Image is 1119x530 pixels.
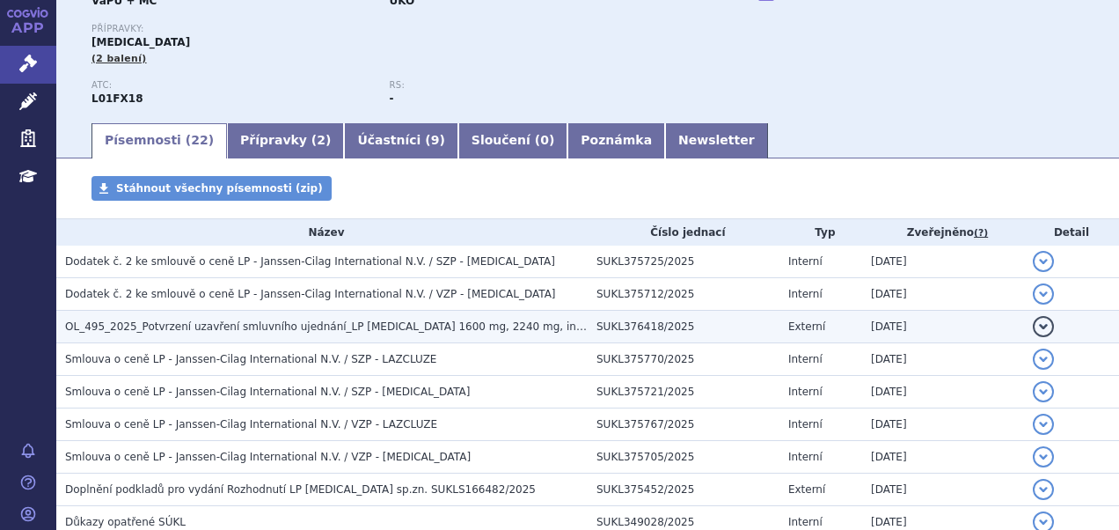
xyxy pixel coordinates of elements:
span: Interní [788,255,823,268]
th: Název [56,219,588,246]
p: RS: [389,80,669,91]
span: 9 [431,133,440,147]
strong: - [389,92,393,105]
td: [DATE] [862,246,1024,278]
button: detail [1033,446,1054,467]
button: detail [1033,316,1054,337]
td: SUKL375770/2025 [588,343,779,376]
span: (2 balení) [91,53,147,64]
td: [DATE] [862,409,1024,441]
span: Externí [788,483,825,496]
span: 0 [540,133,549,147]
span: Smlouva o ceně LP - Janssen-Cilag International N.V. / SZP - LAZCLUZE [65,353,436,365]
span: Smlouva o ceně LP - Janssen-Cilag International N.V. / SZP - RYBREVANT [65,386,470,398]
a: Newsletter [665,123,768,158]
span: Smlouva o ceně LP - Janssen-Cilag International N.V. / VZP - LAZCLUZE [65,418,437,431]
td: SUKL375452/2025 [588,474,779,506]
p: Přípravky: [91,24,687,34]
td: SUKL375767/2025 [588,409,779,441]
button: detail [1033,381,1054,402]
button: detail [1033,349,1054,370]
span: Dodatek č. 2 ke smlouvě o ceně LP - Janssen-Cilag International N.V. / SZP - RYBREVANT [65,255,555,268]
span: 2 [317,133,325,147]
a: Poznámka [567,123,665,158]
td: [DATE] [862,278,1024,311]
span: [MEDICAL_DATA] [91,36,190,48]
p: ATC: [91,80,371,91]
a: Stáhnout všechny písemnosti (zip) [91,176,332,201]
span: Interní [788,451,823,463]
td: SUKL375712/2025 [588,278,779,311]
span: Doplnění podkladů pro vydání Rozhodnutí LP RYBREVANT sp.zn. SUKLS166482/2025 [65,483,536,496]
a: Písemnosti (22) [91,123,227,158]
th: Detail [1024,219,1119,246]
td: [DATE] [862,376,1024,409]
span: 22 [191,133,208,147]
td: [DATE] [862,441,1024,474]
span: Interní [788,418,823,431]
span: Externí [788,320,825,333]
td: [DATE] [862,311,1024,343]
a: Sloučení (0) [458,123,567,158]
td: SUKL375705/2025 [588,441,779,474]
td: SUKL375721/2025 [588,376,779,409]
button: detail [1033,479,1054,500]
button: detail [1033,251,1054,272]
strong: AMIVANTAMAB [91,92,143,105]
span: Interní [788,516,823,528]
abbr: (?) [974,227,988,239]
span: OL_495_2025_Potvrzení uzavření smluvního ujednání_LP RYBREVANT 1600 mg, 2240 mg, inj.sol. - sukls... [65,320,709,333]
td: [DATE] [862,343,1024,376]
button: detail [1033,283,1054,305]
td: SUKL376418/2025 [588,311,779,343]
button: detail [1033,414,1054,435]
span: Dodatek č. 2 ke smlouvě o ceně LP - Janssen-Cilag International N.V. / VZP - RYBREVANT [65,288,556,300]
span: Interní [788,386,823,398]
a: Účastníci (9) [344,123,457,158]
th: Typ [779,219,862,246]
a: Přípravky (2) [227,123,344,158]
span: Interní [788,288,823,300]
th: Zveřejněno [862,219,1024,246]
span: Interní [788,353,823,365]
span: Stáhnout všechny písemnosti (zip) [116,182,323,195]
th: Číslo jednací [588,219,779,246]
td: SUKL375725/2025 [588,246,779,278]
span: Smlouva o ceně LP - Janssen-Cilag International N.V. / VZP - RYBREVANT [65,451,471,463]
span: Důkazy opatřené SÚKL [65,516,186,528]
td: [DATE] [862,474,1024,506]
